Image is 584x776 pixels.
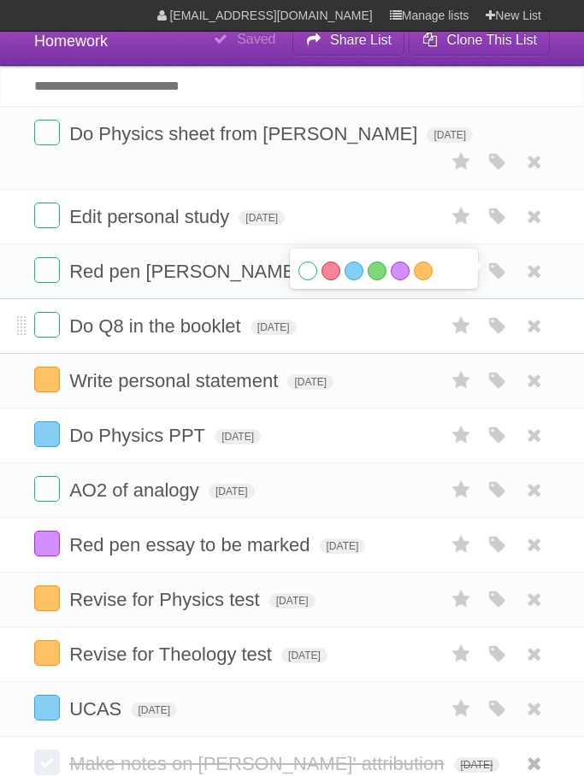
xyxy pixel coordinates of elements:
span: Red pen essay to be marked [69,534,314,556]
span: [DATE] [320,538,366,554]
label: Red [321,262,340,280]
label: Done [34,203,60,228]
label: Green [368,262,386,280]
span: Do Physics sheet from [PERSON_NAME] [69,123,422,144]
label: Done [34,695,60,720]
span: [DATE] [251,320,297,335]
span: Edit personal study [69,206,233,227]
label: Star task [445,531,478,559]
label: White [298,262,317,280]
span: Revise for Theology test [69,644,276,665]
label: Star task [445,421,478,450]
b: Share List [330,32,392,47]
label: Star task [445,203,478,231]
span: [DATE] [427,127,473,143]
label: Done [34,531,60,556]
span: Do Q8 in the booklet [69,315,245,337]
span: UCAS [69,698,126,720]
label: Done [34,750,60,775]
label: Star task [445,476,478,504]
span: [DATE] [269,593,316,608]
label: Done [34,585,60,611]
span: Revise for Physics test [69,589,264,610]
span: [DATE] [454,757,500,773]
span: [DATE] [215,429,261,444]
label: Star task [445,148,478,176]
label: Done [34,120,60,145]
label: Done [34,640,60,666]
span: Homework [34,32,108,50]
label: Star task [445,312,478,340]
span: Do Physics PPT [69,425,209,446]
label: Orange [414,262,433,280]
span: [DATE] [239,210,285,226]
label: Blue [345,262,363,280]
label: Done [34,257,60,283]
span: AO2 of analogy [69,479,204,501]
span: [DATE] [131,703,177,718]
label: Star task [445,640,478,668]
label: Star task [445,367,478,395]
label: Done [34,367,60,392]
button: Clone This List [409,25,550,56]
label: Done [34,421,60,447]
label: Star task [445,695,478,723]
button: Share List [292,25,405,56]
label: Done [34,476,60,502]
b: Saved [237,32,275,46]
span: [DATE] [209,484,255,499]
span: Write personal statement [69,370,282,391]
span: Red pen [PERSON_NAME] essay [69,261,359,282]
span: Make notes on [PERSON_NAME]' attribution [69,753,448,774]
span: [DATE] [281,648,327,663]
label: Star task [445,585,478,614]
label: Purple [391,262,410,280]
b: Clone This List [446,32,537,47]
label: Done [34,312,60,338]
span: [DATE] [287,374,333,390]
